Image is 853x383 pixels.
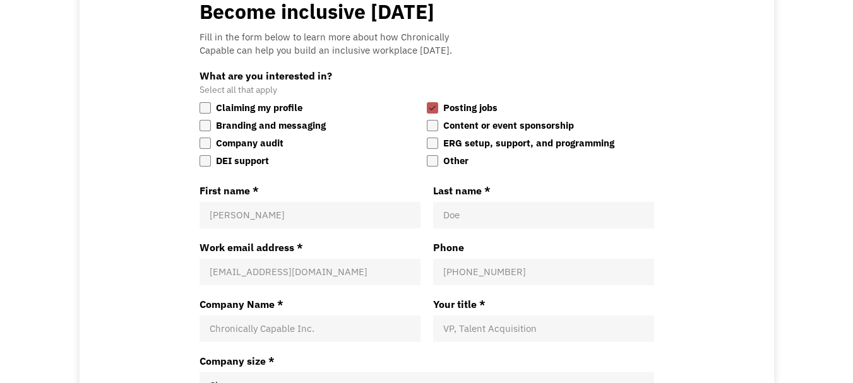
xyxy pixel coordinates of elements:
[433,298,654,310] label: Your title *
[216,153,269,169] div: DEI support
[200,85,654,95] div: Select all that apply
[200,69,654,82] div: What are you interested in?
[443,100,498,115] div: Posting jobs
[443,118,574,133] div: Content or event sponsorship
[443,209,644,221] input: Last name *
[200,298,421,310] label: Company Name *
[216,136,283,151] div: Company audit
[200,184,421,197] label: First name *
[433,241,654,254] label: Phone
[210,209,410,221] input: First name *
[443,136,614,151] div: ERG setup, support, and programming
[200,241,421,254] label: Work email address *
[200,30,654,57] div: Fill in the form below to learn more about how Chronically Capable can help you build an inclusiv...
[443,322,644,335] input: Your title *
[210,266,410,278] input: Work email address *
[216,118,326,133] div: Branding and messaging
[200,355,654,367] div: Company size *
[433,184,654,197] label: Last name *
[216,100,302,115] div: Claiming my profile
[210,322,410,335] input: Company Name *
[443,153,468,168] div: Other
[443,266,644,278] input: +1-999-999-9999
